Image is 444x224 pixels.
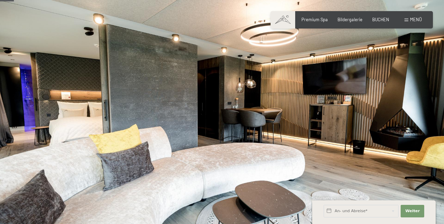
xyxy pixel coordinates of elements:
[405,208,420,214] span: Weiter
[401,205,424,217] button: Weiter
[301,17,328,22] a: Premium Spa
[312,196,336,200] span: Schnellanfrage
[338,17,362,22] a: Bildergalerie
[410,17,422,22] span: Menü
[372,17,389,22] a: BUCHEN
